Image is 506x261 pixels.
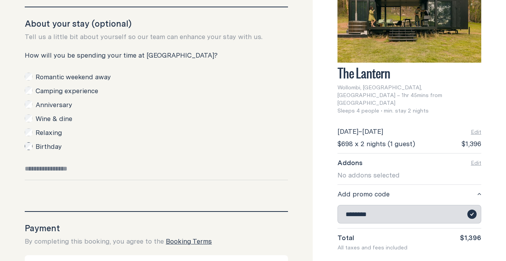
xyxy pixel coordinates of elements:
[460,233,481,242] span: $1,396
[471,128,481,136] button: Edit
[25,51,288,60] p: How will you be spending your time at [GEOGRAPHIC_DATA]?
[25,223,288,234] h3: Payment
[36,142,62,151] label: Birthday
[362,126,383,136] span: [DATE]
[25,18,288,29] h3: About your stay (optional)
[471,158,481,167] button: Edit
[337,233,354,242] span: Total
[36,114,72,123] label: Wine & dine
[337,84,481,107] span: Wollombi, [GEOGRAPHIC_DATA], [GEOGRAPHIC_DATA] – 1hr 45mins from [GEOGRAPHIC_DATA]
[337,244,407,251] span: All taxes and fees included
[36,100,72,109] label: Anniversary
[337,158,363,167] span: Addons
[25,32,288,41] p: Tell us a little bit about yourself so our team can enhance your stay with us.
[337,189,481,199] button: Add promo code
[337,139,415,148] span: $698 x 2 nights (1 guest)
[462,139,481,148] span: $1,396
[337,107,429,114] span: Sleeps 4 people • min. stay 2 nights
[337,170,400,180] span: No addons selected
[166,236,212,246] a: Booking Terms
[36,72,111,82] label: Romantic weekend away
[337,127,383,136] div: –
[337,126,358,136] span: [DATE]
[337,67,481,77] h3: The Lantern
[337,189,390,199] span: Add promo code
[36,128,62,137] label: Relaxing
[36,86,98,96] label: Camping experience
[25,236,164,246] span: By completing this booking, you agree to the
